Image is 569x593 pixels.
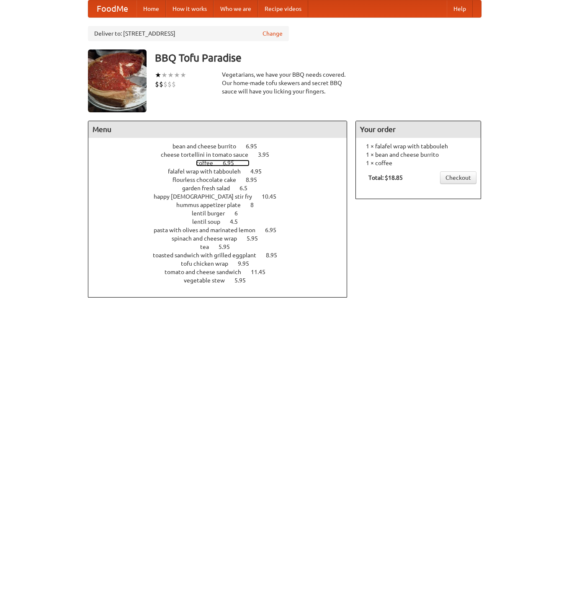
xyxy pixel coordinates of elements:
[161,151,257,158] span: cheese tortellini in tomato sauce
[161,70,167,80] li: ★
[258,0,308,17] a: Recipe videos
[154,227,264,233] span: pasta with olives and marinated lemon
[234,210,246,217] span: 6
[88,49,147,112] img: angular.jpg
[154,193,260,200] span: happy [DEMOGRAPHIC_DATA] stir fry
[176,202,269,208] a: hummus appetizer plate 8
[166,0,214,17] a: How it works
[163,80,167,89] li: $
[88,26,289,41] div: Deliver to: [STREET_ADDRESS]
[368,174,403,181] b: Total: $18.85
[265,227,285,233] span: 6.95
[238,260,257,267] span: 9.95
[165,269,250,275] span: tomato and cheese sandwich
[192,218,253,225] a: lentil soup 4.5
[165,269,281,275] a: tomato and cheese sandwich 11.45
[219,243,238,250] span: 5.95
[196,160,221,166] span: coffee
[88,121,347,138] h4: Menu
[155,49,481,66] h3: BBQ Tofu Paradise
[262,193,285,200] span: 10.45
[173,176,273,183] a: flourless chocolate cake 8.95
[230,218,246,225] span: 4.5
[155,70,161,80] li: ★
[246,143,265,150] span: 6.95
[258,151,278,158] span: 3.95
[180,70,186,80] li: ★
[182,185,263,192] a: garden fresh salad 6.5
[360,150,476,159] li: 1 × bean and cheese burrito
[173,176,245,183] span: flourless chocolate cake
[360,142,476,150] li: 1 × falafel wrap with tabbouleh
[263,29,283,38] a: Change
[184,277,233,284] span: vegetable stew
[88,0,136,17] a: FoodMe
[246,176,265,183] span: 8.95
[266,252,286,259] span: 8.95
[176,202,249,208] span: hummus appetizer plate
[173,143,273,150] a: bean and cheese burrito 6.95
[181,260,265,267] a: tofu chicken wrap 9.95
[360,159,476,167] li: 1 × coffee
[168,168,277,175] a: falafel wrap with tabbouleh 4.95
[154,227,292,233] a: pasta with olives and marinated lemon 6.95
[214,0,258,17] a: Who we are
[172,235,245,242] span: spinach and cheese wrap
[155,80,159,89] li: $
[159,80,163,89] li: $
[192,218,229,225] span: lentil soup
[192,210,253,217] a: lentil burger 6
[154,193,292,200] a: happy [DEMOGRAPHIC_DATA] stir fry 10.45
[200,243,245,250] a: tea 5.95
[447,0,473,17] a: Help
[234,277,254,284] span: 5.95
[239,185,256,192] span: 6.5
[168,168,249,175] span: falafel wrap with tabbouleh
[250,202,262,208] span: 8
[251,269,274,275] span: 11.45
[356,121,481,138] h4: Your order
[173,143,245,150] span: bean and cheese burrito
[440,171,476,184] a: Checkout
[167,70,174,80] li: ★
[223,160,242,166] span: 6.95
[192,210,233,217] span: lentil burger
[167,80,172,89] li: $
[184,277,261,284] a: vegetable stew 5.95
[182,185,238,192] span: garden fresh salad
[172,235,273,242] a: spinach and cheese wrap 5.95
[174,70,180,80] li: ★
[181,260,237,267] span: tofu chicken wrap
[161,151,285,158] a: cheese tortellini in tomato sauce 3.95
[222,70,348,96] div: Vegetarians, we have your BBQ needs covered. Our home-made tofu skewers and secret BBQ sauce will...
[153,252,265,259] span: toasted sandwich with grilled eggplant
[247,235,266,242] span: 5.95
[136,0,166,17] a: Home
[200,243,217,250] span: tea
[250,168,270,175] span: 4.95
[172,80,176,89] li: $
[196,160,250,166] a: coffee 6.95
[153,252,293,259] a: toasted sandwich with grilled eggplant 8.95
